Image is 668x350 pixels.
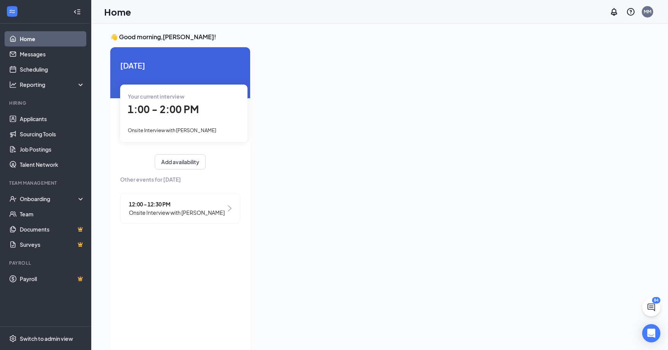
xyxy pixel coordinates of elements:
svg: Notifications [609,7,619,16]
a: Scheduling [20,62,85,77]
a: Applicants [20,111,85,126]
h1: Home [104,5,131,18]
a: PayrollCrown [20,271,85,286]
div: Onboarding [20,195,78,203]
span: 1:00 - 2:00 PM [128,103,199,115]
a: Sourcing Tools [20,126,85,142]
svg: UserCheck [9,195,17,203]
svg: ChatActive [647,303,656,312]
span: [DATE] [120,59,240,71]
a: SurveysCrown [20,237,85,252]
div: MM [644,8,651,15]
div: Hiring [9,100,83,106]
a: Talent Network [20,157,85,172]
span: 12:00 - 12:30 PM [129,200,225,208]
a: DocumentsCrown [20,222,85,237]
a: Job Postings [20,142,85,157]
button: ChatActive [642,298,660,316]
div: Team Management [9,180,83,186]
div: Reporting [20,81,85,88]
a: Messages [20,46,85,62]
span: Onsite Interview with [PERSON_NAME] [129,208,225,217]
span: Your current interview [128,93,184,100]
div: Switch to admin view [20,335,73,342]
svg: Analysis [9,81,17,88]
h3: 👋 Good morning, [PERSON_NAME] ! [110,33,649,41]
span: Other events for [DATE] [120,175,240,184]
div: 84 [652,297,660,304]
a: Team [20,206,85,222]
svg: WorkstreamLogo [8,8,16,15]
div: Open Intercom Messenger [642,324,660,342]
div: Payroll [9,260,83,266]
span: Onsite Interview with [PERSON_NAME] [128,127,216,133]
a: Home [20,31,85,46]
button: Add availability [155,154,206,169]
svg: Collapse [73,8,81,16]
svg: Settings [9,335,17,342]
svg: QuestionInfo [626,7,635,16]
